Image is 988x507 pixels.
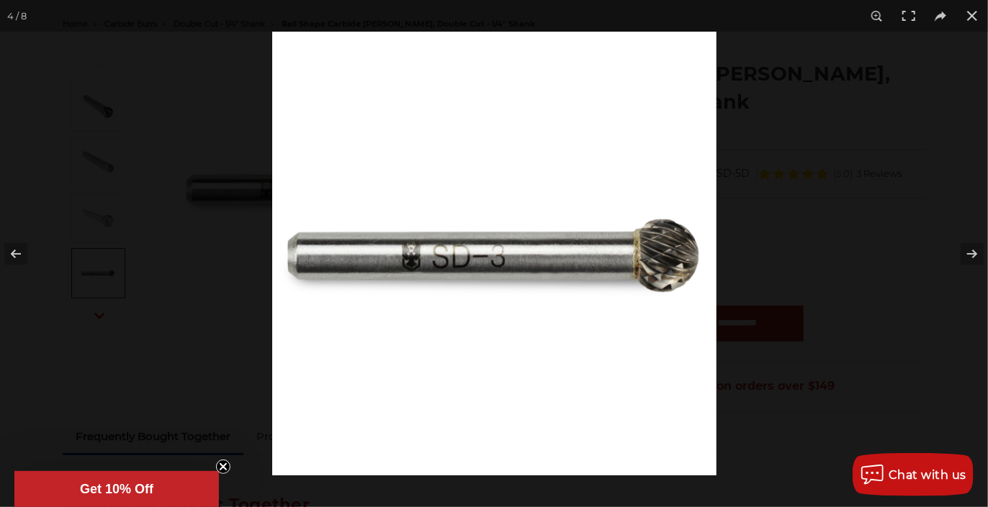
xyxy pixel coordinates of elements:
[216,460,230,474] button: Close teaser
[853,453,974,496] button: Chat with us
[272,32,717,475] img: SD-3-carbide-burr-double-cut-1-4-inch-ball-shape__55247.1680561517.jpg
[14,471,219,507] div: Get 10% OffClose teaser
[889,468,966,482] span: Chat with us
[938,218,988,290] button: Next (arrow right)
[80,482,153,496] span: Get 10% Off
